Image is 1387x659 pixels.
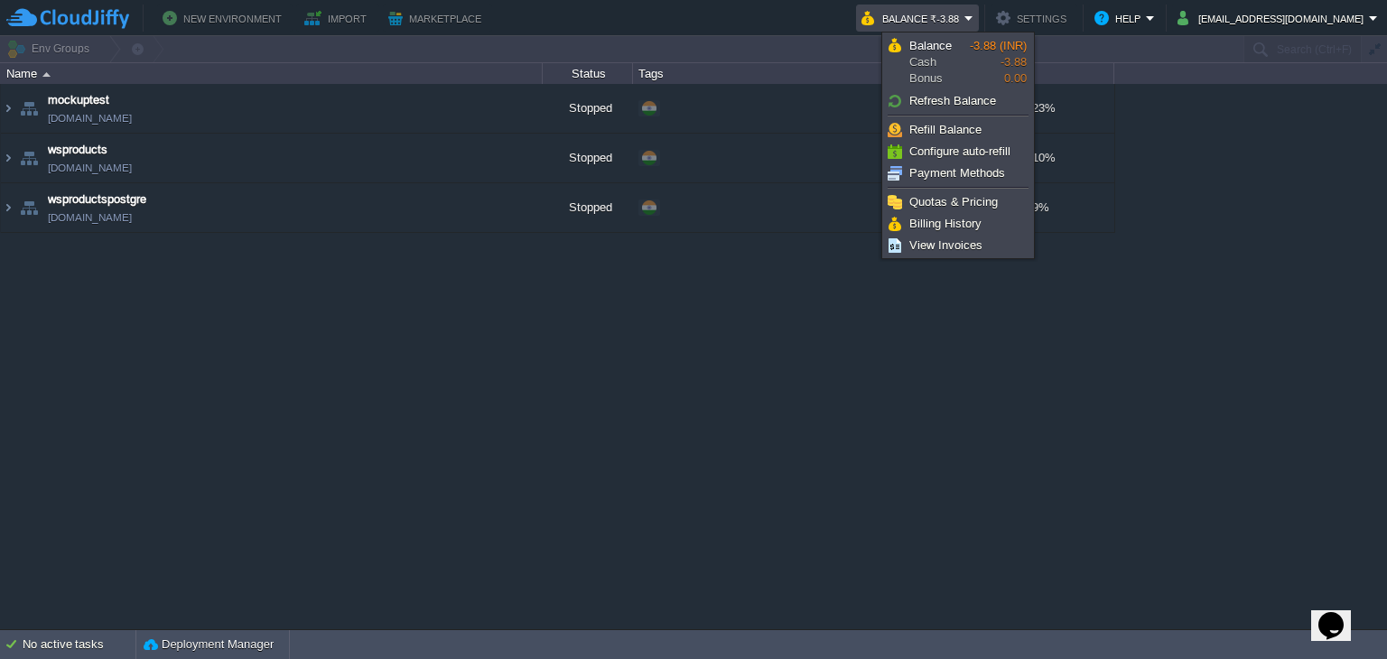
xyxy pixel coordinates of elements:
a: Refill Balance [885,120,1031,140]
span: Billing History [909,217,982,230]
span: Balance [909,39,952,52]
a: Configure auto-refill [885,142,1031,162]
span: View Invoices [909,238,982,252]
a: BalanceCashBonus-3.88 (INR)-3.880.00 [885,35,1031,89]
a: [DOMAIN_NAME] [48,159,132,177]
img: CloudJiffy [6,7,129,30]
div: Status [544,63,632,84]
button: Help [1094,7,1146,29]
button: Marketplace [388,7,487,29]
span: Refill Balance [909,123,982,136]
div: Tags [634,63,921,84]
a: Billing History [885,214,1031,234]
a: Payment Methods [885,163,1031,183]
div: Stopped [543,183,633,232]
div: 23% [1014,84,1073,133]
button: [EMAIL_ADDRESS][DOMAIN_NAME] [1178,7,1369,29]
a: Quotas & Pricing [885,192,1031,212]
img: AMDAwAAAACH5BAEAAAAALAAAAAABAAEAAAICRAEAOw== [1,134,15,182]
img: AMDAwAAAACH5BAEAAAAALAAAAAABAAEAAAICRAEAOw== [16,84,42,133]
span: Refresh Balance [909,94,996,107]
img: AMDAwAAAACH5BAEAAAAALAAAAAABAAEAAAICRAEAOw== [16,134,42,182]
button: Balance ₹-3.88 [861,7,964,29]
span: Payment Methods [909,166,1005,180]
button: Import [304,7,372,29]
a: View Invoices [885,236,1031,255]
span: Quotas & Pricing [909,195,998,209]
img: AMDAwAAAACH5BAEAAAAALAAAAAABAAEAAAICRAEAOw== [1,84,15,133]
span: -3.88 0.00 [970,39,1027,85]
div: Stopped [543,134,633,182]
a: [DOMAIN_NAME] [48,109,132,127]
iframe: chat widget [1311,587,1369,641]
div: Name [2,63,542,84]
span: Configure auto-refill [909,144,1010,158]
a: wsproductspostgre [48,190,146,209]
span: Cash Bonus [909,38,970,87]
img: AMDAwAAAACH5BAEAAAAALAAAAAABAAEAAAICRAEAOw== [42,72,51,77]
button: New Environment [163,7,287,29]
div: 9% [1014,183,1073,232]
img: AMDAwAAAACH5BAEAAAAALAAAAAABAAEAAAICRAEAOw== [1,183,15,232]
div: 10% [1014,134,1073,182]
img: AMDAwAAAACH5BAEAAAAALAAAAAABAAEAAAICRAEAOw== [16,183,42,232]
div: Stopped [543,84,633,133]
span: -3.88 (INR) [970,39,1027,52]
button: Deployment Manager [144,636,274,654]
button: Settings [996,7,1072,29]
a: [DOMAIN_NAME] [48,209,132,227]
a: wsproducts [48,141,107,159]
a: Refresh Balance [885,91,1031,111]
a: mockuptest [48,91,109,109]
div: No active tasks [23,630,135,659]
